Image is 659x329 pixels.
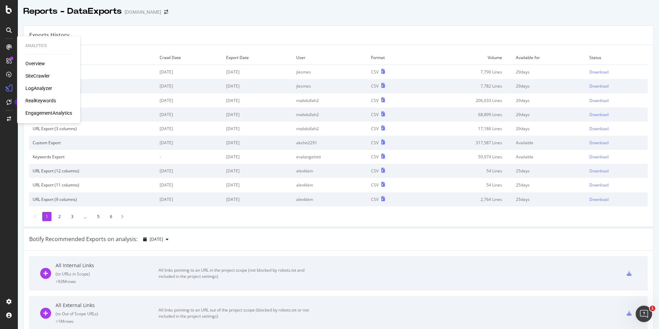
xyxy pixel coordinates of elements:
a: Download [589,83,644,89]
li: 3 [68,212,77,221]
a: Download [589,196,644,202]
div: All links pointing to an URL in the project scope (not blocked by robots.txt and included in the ... [159,267,313,280]
button: [DATE] [140,234,171,245]
div: Download [589,196,609,202]
a: SiteCrawler [25,72,50,79]
li: 6 [106,212,116,221]
td: akshit2291 [293,136,368,150]
td: mabdullah2 [293,122,368,136]
td: alexklein [293,164,368,178]
td: 25 days [512,192,586,206]
div: CSV [371,98,379,103]
td: [DATE] [156,136,223,150]
td: [DATE] [156,65,223,79]
td: Crawl Date [156,50,223,65]
div: Download [589,83,609,89]
td: Export Type [29,50,156,65]
td: 54 Lines [417,164,512,178]
td: [DATE] [223,122,293,136]
div: Reports - DataExports [23,5,122,17]
td: [DATE] [223,192,293,206]
td: 29 days [512,122,586,136]
td: [DATE] [156,178,223,192]
div: Custom Export [33,140,153,146]
td: [DATE] [156,79,223,93]
div: All Internal Links [56,262,159,269]
span: 1 [650,306,655,311]
td: [DATE] [223,150,293,164]
td: [DATE] [156,107,223,122]
div: URL Export (5 columns) [33,69,153,75]
div: arrow-right-arrow-left [164,10,168,14]
div: CSV [371,182,379,188]
div: Download [589,69,609,75]
td: 68,899 Lines [417,107,512,122]
div: URL Export (5 columns) [33,83,153,89]
div: All External Links [56,302,159,309]
div: CSV [371,69,379,75]
td: 2,764 Lines [417,192,512,206]
a: RealKeywords [25,97,56,104]
td: 206,033 Lines [417,93,512,107]
td: alexklein [293,192,368,206]
td: jlesmes [293,79,368,93]
td: [DATE] [223,164,293,178]
div: Analytics [25,43,72,49]
div: URL Export (11 columns) [33,182,153,188]
td: jlesmes [293,65,368,79]
a: Download [589,154,644,160]
a: Download [589,140,644,146]
td: 7,790 Lines [417,65,512,79]
td: Status [586,50,648,65]
td: 29 days [512,79,586,93]
span: 2025 Sep. 20th [150,236,163,242]
td: [DATE] [223,93,293,107]
td: alexklein [293,178,368,192]
a: LogAnalyzer [25,85,52,92]
div: CSV [371,126,379,132]
a: Download [589,168,644,174]
a: Overview [25,60,45,67]
td: mabdullah2 [293,107,368,122]
td: User [293,50,368,65]
li: 2 [55,212,64,221]
td: Available for [512,50,586,65]
a: Download [589,126,644,132]
div: Download [589,98,609,103]
div: All links pointing to an URL out of the project scope (blocked by robots.txt or not included in t... [159,307,313,319]
a: Download [589,98,644,103]
td: 7,782 Lines [417,79,512,93]
a: EngagementAnalytics [25,110,72,116]
td: mabdullah2 [293,93,368,107]
a: Download [589,182,644,188]
li: ... [80,212,90,221]
td: Volume [417,50,512,65]
td: [DATE] [156,93,223,107]
a: Download [589,112,644,117]
div: URL Export (8 columns) [33,98,153,103]
div: URL Export (8 columns) [33,112,153,117]
div: URL Export (12 columns) [33,168,153,174]
div: Botify Recommended Exports on analysis: [29,235,138,243]
li: 5 [94,212,103,221]
div: csv-export [627,271,632,276]
div: Download [589,168,609,174]
div: Exports History [29,31,69,39]
td: [DATE] [223,178,293,192]
div: = 1M rows [56,318,159,324]
td: [DATE] [223,65,293,79]
div: Tooltip anchor [14,99,21,105]
div: Keywords Export [33,154,153,160]
div: URL Export (9 columns) [33,196,153,202]
div: Download [589,154,609,160]
div: CSV [371,196,379,202]
td: 317,587 Lines [417,136,512,150]
div: URL Export (3 columns) [33,126,153,132]
td: [DATE] [156,164,223,178]
div: [DOMAIN_NAME] [125,9,161,15]
td: [DATE] [156,192,223,206]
